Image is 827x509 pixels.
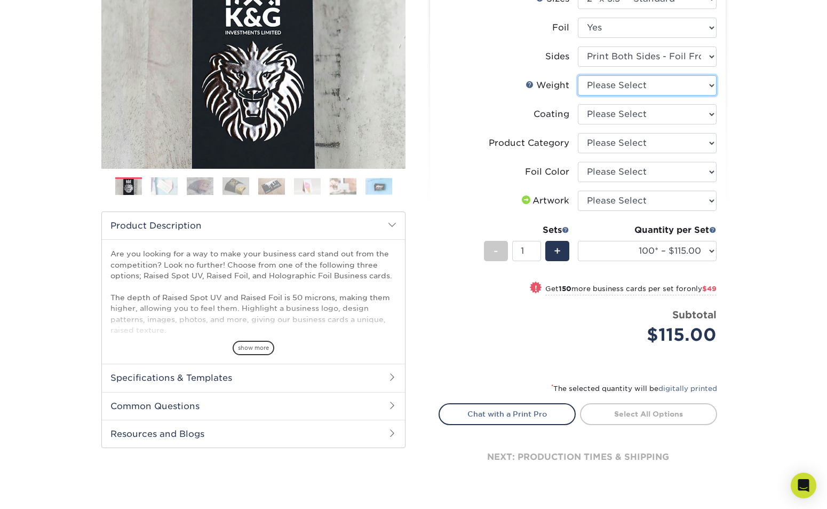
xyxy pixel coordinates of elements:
h2: Specifications & Templates [102,364,405,391]
small: Get more business cards per set for [545,285,717,295]
div: Foil [552,21,569,34]
a: digitally printed [658,385,717,393]
div: Sides [545,50,569,63]
span: $49 [702,285,717,293]
img: Business Cards 01 [115,174,142,200]
strong: Subtotal [672,309,717,320]
h2: Common Questions [102,392,405,420]
span: show more [233,341,274,355]
span: - [494,243,498,259]
h2: Product Description [102,212,405,239]
div: Sets [484,224,569,237]
small: The selected quantity will be [551,385,717,393]
img: Business Cards 08 [365,178,392,194]
strong: 150 [559,285,571,293]
img: Business Cards 05 [258,178,285,194]
div: Product Category [489,137,569,150]
a: Chat with a Print Pro [439,403,576,425]
span: only [687,285,717,293]
img: Business Cards 06 [294,178,321,194]
div: Foil Color [525,166,569,178]
div: Open Intercom Messenger [791,473,816,498]
img: Business Cards 03 [187,177,213,195]
span: ! [535,283,537,294]
img: Business Cards 02 [151,177,178,195]
div: next: production times & shipping [439,425,717,489]
div: Weight [526,79,569,92]
p: Are you looking for a way to make your business card stand out from the competition? Look no furt... [110,248,396,455]
h2: Resources and Blogs [102,420,405,448]
div: Quantity per Set [578,224,717,237]
a: Select All Options [580,403,717,425]
div: $115.00 [586,322,717,348]
span: + [554,243,561,259]
div: Coating [534,108,569,121]
img: Business Cards 04 [222,177,249,195]
img: Business Cards 07 [330,178,356,194]
div: Artwork [520,194,569,207]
